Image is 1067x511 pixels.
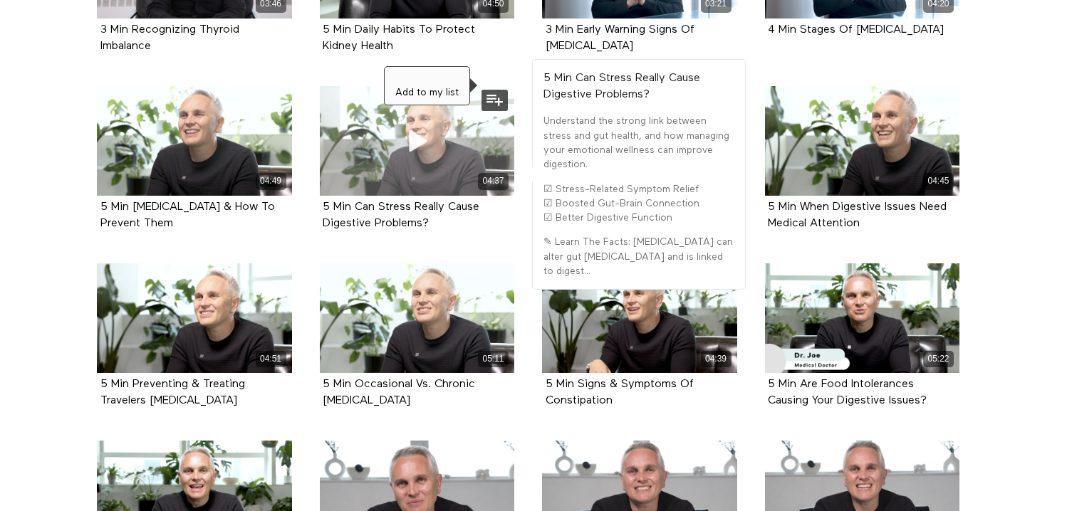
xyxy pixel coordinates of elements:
[323,24,476,52] strong: 5 Min Daily Habits To Protect Kidney Health
[769,201,947,228] a: 5 Min When Digestive Issues Need Medical Attention
[543,73,700,100] strong: 5 Min Can Stress Really Cause Digestive Problems?
[100,201,275,229] strong: 5 Min Kidney Stones & How To Prevent Them
[323,379,476,406] strong: 5 Min Occasional Vs. Chronic Diarrhea
[256,351,286,367] div: 04:51
[546,379,694,406] a: 5 Min Signs & Symptoms Of Constipation
[320,86,515,196] a: 5 Min Can Stress Really Cause Digestive Problems? 04:37
[542,263,737,373] a: 5 Min Signs & Symptoms Of Constipation 04:39
[543,235,734,278] p: ✎ Learn The Facts: [MEDICAL_DATA] can alter gut [MEDICAL_DATA] and is linked to digest...
[100,24,239,52] strong: 3 Min Recognizing Thyroid Imbalance
[323,24,476,51] a: 5 Min Daily Habits To Protect Kidney Health
[100,24,239,51] a: 3 Min Recognizing Thyroid Imbalance
[478,173,509,189] div: 04:37
[482,90,508,111] button: Add to my list
[100,379,245,406] strong: 5 Min Preventing & Treating Travelers Diarrhea
[765,263,960,373] a: 5 Min Are Food Intolerances Causing Your Digestive Issues? 05:22
[543,114,734,172] p: Understand the strong link between stress and gut health, and how managing your emotional wellnes...
[97,86,292,196] a: 5 Min Kidney Stones & How To Prevent Them 04:49
[769,379,927,406] a: 5 Min Are Food Intolerances Causing Your Digestive Issues?
[323,379,476,406] a: 5 Min Occasional Vs. Chronic [MEDICAL_DATA]
[546,24,694,51] a: 3 Min Early Warning Signs Of [MEDICAL_DATA]
[923,351,954,367] div: 05:22
[320,263,515,373] a: 5 Min Occasional Vs. Chronic Diarrhea 05:11
[543,182,734,226] p: ☑ Stress-Related Symptom Relief ☑ Boosted Gut-Brain Connection ☑ Better Digestive Function
[323,201,480,228] a: 5 Min Can Stress Really Cause Digestive Problems?
[100,201,275,228] a: 5 Min [MEDICAL_DATA] & How To Prevent Them
[701,351,732,367] div: 04:39
[769,24,944,35] a: 4 Min Stages Of [MEDICAL_DATA]
[765,86,960,196] a: 5 Min When Digestive Issues Need Medical Attention 04:45
[478,351,509,367] div: 05:11
[395,88,459,98] strong: Add to my list
[546,24,694,52] strong: 3 Min Early Warning Signs Of Kidney Disease
[923,173,954,189] div: 04:45
[100,379,245,406] a: 5 Min Preventing & Treating Travelers [MEDICAL_DATA]
[256,173,286,189] div: 04:49
[546,379,694,406] strong: 5 Min Signs & Symptoms Of Constipation
[97,263,292,373] a: 5 Min Preventing & Treating Travelers Diarrhea 04:51
[769,24,944,36] strong: 4 Min Stages Of Kidney Disease
[769,379,927,406] strong: 5 Min Are Food Intolerances Causing Your Digestive Issues?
